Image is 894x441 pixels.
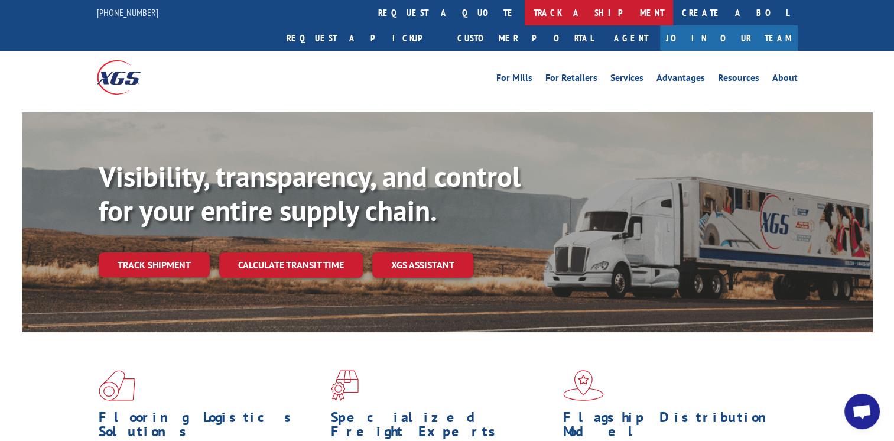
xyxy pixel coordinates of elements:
a: Request a pickup [278,25,448,51]
a: [PHONE_NUMBER] [97,7,158,18]
a: Agent [602,25,660,51]
div: Open chat [844,394,880,429]
a: For Mills [496,73,532,86]
a: For Retailers [545,73,597,86]
a: Calculate transit time [219,252,363,278]
a: Join Our Team [660,25,798,51]
img: xgs-icon-focused-on-flooring-red [331,370,359,401]
a: Resources [718,73,759,86]
b: Visibility, transparency, and control for your entire supply chain. [99,158,521,229]
img: xgs-icon-flagship-distribution-model-red [563,370,604,401]
a: Services [610,73,643,86]
a: Customer Portal [448,25,602,51]
a: Advantages [656,73,705,86]
img: xgs-icon-total-supply-chain-intelligence-red [99,370,135,401]
a: About [772,73,798,86]
a: XGS ASSISTANT [372,252,473,278]
a: Track shipment [99,252,210,277]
